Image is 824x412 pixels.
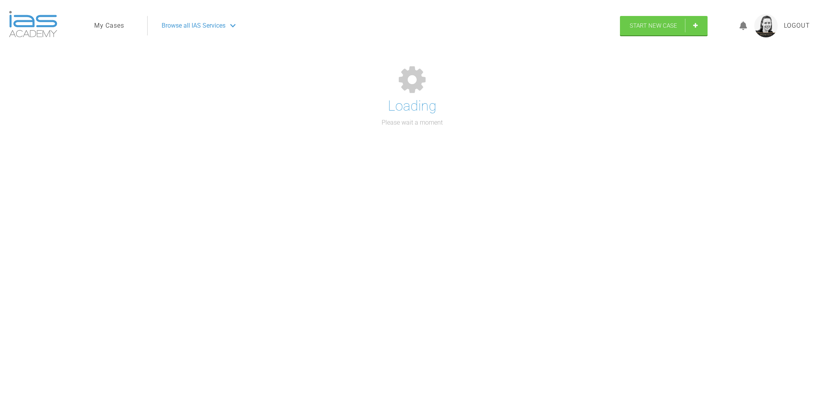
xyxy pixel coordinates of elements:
span: Browse all IAS Services [162,21,225,31]
span: Start New Case [630,22,677,29]
a: My Cases [94,21,124,31]
img: logo-light.3e3ef733.png [9,11,57,37]
h1: Loading [388,95,437,118]
a: Logout [784,21,810,31]
img: profile.png [754,14,778,37]
a: Start New Case [620,16,708,35]
p: Please wait a moment [382,118,443,128]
